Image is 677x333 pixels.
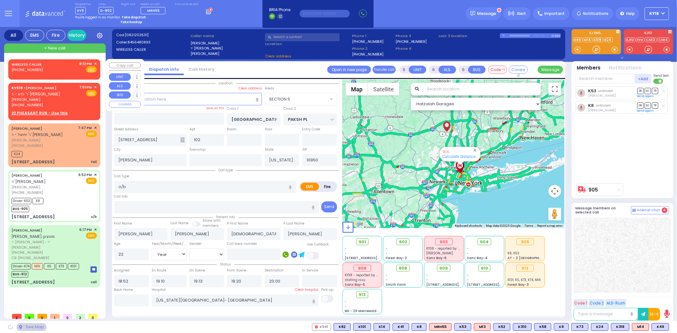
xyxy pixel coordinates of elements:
a: Open in new page [327,66,371,74]
div: BLS [611,323,629,331]
label: Pick up [321,287,333,292]
img: Google [344,220,365,228]
span: Forest Bay-2 [386,256,407,260]
span: Smith Farm [386,282,406,287]
button: BUS [468,66,486,74]
label: KJFD [624,31,673,36]
label: Cross 1 [227,106,238,111]
span: [PHONE_NUMBER] [11,143,43,148]
label: Fire units on call [175,3,199,6]
span: ר' [PERSON_NAME] - ר' [PERSON_NAME] [11,239,77,250]
label: [PHONE_NUMBER] [352,52,383,56]
span: TR [652,88,658,94]
label: Entry Code [302,127,320,132]
input: Search hospital [152,294,318,306]
button: KY18 [645,7,669,20]
span: K101 [68,263,79,270]
span: KY9 [75,7,86,14]
div: K541 [312,323,331,331]
span: [PHONE_NUMBER] [11,102,43,108]
a: K24 [604,37,613,42]
img: red-radio-icon.svg [315,325,318,329]
span: ר' יודא - ר' [PERSON_NAME] [11,91,60,97]
button: Map camera controls [548,185,561,198]
span: stalling issu [345,277,366,282]
label: En Route [152,268,166,273]
span: Phone 4 [395,46,437,51]
div: BLS [393,323,409,331]
div: ALS [474,323,491,331]
span: ר' [PERSON_NAME] [11,179,46,184]
span: - [386,251,388,256]
label: Areas [265,86,274,91]
span: 902 [399,239,407,245]
span: 2 [12,314,22,319]
button: +Add [635,74,652,83]
div: K14 [374,323,390,331]
span: Sanz Bay-5 [345,282,365,287]
label: [PHONE_NUMBER] [395,39,427,44]
div: M13 [474,323,491,331]
div: BLS [493,323,510,331]
span: SO [645,102,651,108]
div: BLS [534,323,551,331]
span: Phone 3 [395,33,437,39]
div: BLS [571,323,588,331]
span: - [426,277,428,282]
span: 6:17 PM [80,227,92,232]
a: K8 [588,103,594,108]
span: BG - 29 Merriewold S. [345,309,381,313]
label: [PERSON_NAME] [190,41,263,46]
a: 905 [442,149,449,154]
span: 4 [662,207,667,213]
label: Hospital [152,287,166,292]
div: K73 [571,323,588,331]
span: [PERSON_NAME] מוטצען [11,234,55,239]
span: KY318 - [11,85,26,90]
button: 10-4 [648,308,660,321]
div: K82 [334,323,351,331]
span: spinka [426,251,453,256]
label: P Last Name [283,221,304,226]
a: Send again [637,94,654,98]
div: K8 [412,323,427,331]
span: 0 [37,314,47,319]
div: 903 [435,238,453,245]
label: Clear hospital [295,287,318,292]
h5: Message members on selected call [576,206,631,214]
div: BLS [353,323,371,331]
input: (000)000-00000 [300,10,350,17]
span: - [467,251,469,256]
button: Message [538,66,563,74]
span: - [467,277,469,282]
span: Status [217,262,234,267]
a: [PERSON_NAME] [11,173,42,178]
label: EMS [301,183,319,191]
label: Clear address [238,86,262,91]
span: 8456480893 [128,40,150,45]
div: K9 [554,323,569,331]
u: 22 PHEASANT RUN - Use this [11,110,68,116]
button: UNIT [409,66,426,74]
div: ALS [632,323,649,331]
span: Location [216,81,236,86]
label: Call back number [227,241,257,246]
span: [PHONE_NUMBER] [11,67,43,72]
span: Sanz Bay-4 [467,256,488,260]
button: BUS [109,91,131,99]
span: Message [477,10,496,17]
span: Important [544,11,565,16]
div: YECHESKEL SHRAGA STEIN [441,115,452,134]
a: Dispatch info [144,66,184,72]
span: EMS [86,131,97,137]
span: 2 [76,314,85,319]
button: Notifications [609,64,642,72]
span: [STREET_ADDRESS][PERSON_NAME] [345,256,405,260]
span: 7:47 PM [78,126,92,130]
span: [PERSON_NAME] [11,185,76,190]
span: BUS-912 [11,271,28,277]
span: SECTION 5 [265,93,328,105]
label: Lines [98,3,114,6]
button: Code 2 [589,299,605,307]
img: message.svg [470,11,475,16]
